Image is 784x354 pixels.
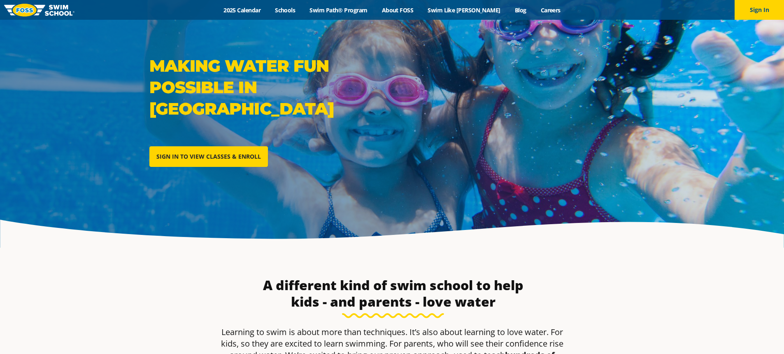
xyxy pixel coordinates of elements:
a: Careers [533,6,568,14]
a: About FOSS [375,6,421,14]
a: 2025 Calendar [216,6,268,14]
a: SIGN IN TO VIEW CLASSES & ENROLL [149,146,268,167]
img: FOSS Swim School Logo [4,4,74,16]
p: Making water fun possible in [GEOGRAPHIC_DATA] [149,55,388,120]
a: Blog [507,6,533,14]
h3: A different kind of swim school to help kids - and parents - love water [249,277,537,310]
a: Swim Path® Program [302,6,375,14]
a: Schools [268,6,302,14]
a: Swim Like [PERSON_NAME] [421,6,508,14]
